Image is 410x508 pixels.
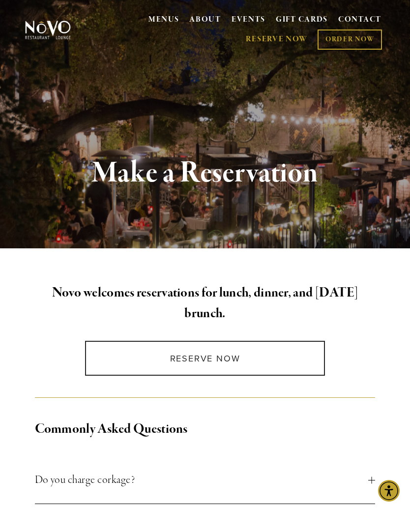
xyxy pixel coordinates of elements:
a: CONTACT [338,11,381,30]
span: Do you charge corkage? [35,471,369,489]
strong: Make a Reservation [92,154,319,192]
h2: Novo welcomes reservations for lunch, dinner, and [DATE] brunch. [35,283,376,324]
h2: Commonly Asked Questions [35,419,376,440]
button: Do you charge corkage? [35,456,376,504]
a: EVENTS [232,15,265,25]
a: GIFT CARDS [276,11,328,30]
img: Novo Restaurant &amp; Lounge [24,20,72,40]
a: ORDER NOW [318,30,382,50]
div: Accessibility Menu [378,480,400,502]
a: Reserve Now [85,341,325,376]
a: ABOUT [189,15,221,25]
a: RESERVE NOW [246,30,308,49]
a: MENUS [148,15,179,25]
